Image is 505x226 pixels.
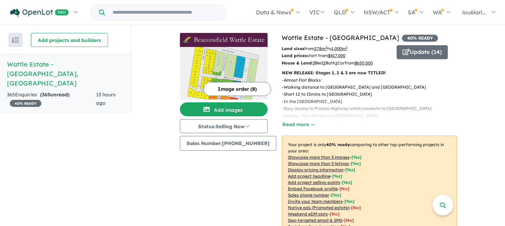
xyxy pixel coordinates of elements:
b: Land prices [282,53,307,58]
span: 365 [42,91,50,98]
span: 40 % READY [402,35,438,42]
button: Sales Number:[PHONE_NUMBER] [180,136,276,151]
u: Native ads (Promoted estate) [288,205,349,210]
p: from [282,45,391,52]
u: Display pricing information [288,167,343,172]
span: [ Yes ] [351,161,361,166]
span: [No] [351,205,361,210]
u: 3 [313,60,315,66]
u: Add project selling-points [288,180,340,185]
button: Add projects and builders [31,33,108,47]
span: [ Yes ] [345,167,355,172]
u: 2 [323,60,325,66]
u: $ 650,000 [355,60,373,66]
p: start from [282,52,391,59]
span: [ Yes ] [332,173,342,179]
b: Land sizes [282,46,304,51]
p: - Approx. 15 to 20 mins to [GEOGRAPHIC_DATA] [282,112,437,119]
span: [ Yes ] [342,180,352,185]
u: 278 m [314,46,327,51]
b: 40 % ready [326,142,350,147]
a: Wattle Estate - Beaconsfield LogoWattle Estate - Beaconsfield [180,33,268,100]
strong: ( unread) [40,91,69,98]
span: [ Yes ] [344,199,355,204]
u: 1 [335,60,337,66]
img: Openlot PRO Logo White [10,8,69,17]
span: 13 hours ago [96,91,116,106]
span: to [327,46,348,51]
input: Try estate name, suburb, builder or developer [106,5,225,20]
span: [ No ] [339,186,349,191]
u: Add project headline [288,173,330,179]
button: Add images [180,102,268,116]
span: [No] [330,211,339,217]
div: 365 Enquir ies [7,91,96,108]
span: [ Yes ] [331,192,341,198]
button: Image order (8) [203,82,271,96]
p: - In the [GEOGRAPHIC_DATA] [282,98,437,105]
u: Showcase more than 3 images [288,155,350,160]
span: 40 % READY [10,100,41,107]
button: Update (14) [397,45,448,59]
p: - Short 12 to 15mins to [GEOGRAPHIC_DATA] [282,91,437,98]
u: $ 417,000 [328,53,345,58]
span: [No] [344,218,354,223]
u: 1,000 m [331,46,348,51]
p: NEW RELEASE: Stages 1, 2 & 3 are now TITLED! [282,69,457,76]
p: - Walking distance to [GEOGRAPHIC_DATA] and [GEOGRAPHIC_DATA] [282,84,437,91]
img: sort.svg [12,37,19,43]
u: Invite your team members [288,199,343,204]
sup: 2 [325,46,327,49]
b: House & Land: [282,60,313,66]
button: Status:Selling Now [180,119,268,133]
u: Weekend eDM slots [288,211,328,217]
u: Embed Facebook profile [288,186,338,191]
p: - Almost Flat Blocks [282,77,437,84]
button: Read more [282,121,315,129]
u: Sales phone number [288,192,329,198]
h5: Wattle Estate - [GEOGRAPHIC_DATA] , [GEOGRAPHIC_DATA] [7,60,124,88]
sup: 2 [346,46,348,49]
p: - Easy access to Princes Highway which connects to [GEOGRAPHIC_DATA] [282,105,437,112]
u: Geo-targeted email & SMS [288,218,342,223]
a: Wattle Estate - [GEOGRAPHIC_DATA] [282,34,399,42]
span: [ Yes ] [351,155,362,160]
img: Wattle Estate - Beaconsfield Logo [183,36,265,43]
span: lou6lari... [462,9,486,16]
img: Wattle Estate - Beaconsfield [180,47,268,100]
p: Bed Bath Car from [282,60,391,67]
u: Showcase more than 3 listings [288,161,349,166]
